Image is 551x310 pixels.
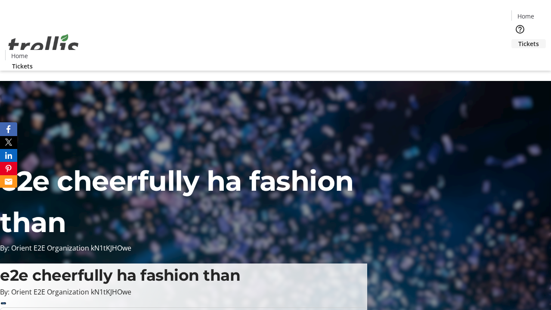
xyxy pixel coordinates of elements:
button: Help [511,21,529,38]
img: Orient E2E Organization kN1tKJHOwe's Logo [5,25,82,68]
span: Tickets [518,39,539,48]
span: Home [11,51,28,60]
a: Tickets [5,62,40,71]
a: Tickets [511,39,546,48]
a: Home [6,51,33,60]
button: Cart [511,48,529,65]
span: Home [517,12,534,21]
a: Home [512,12,539,21]
span: Tickets [12,62,33,71]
